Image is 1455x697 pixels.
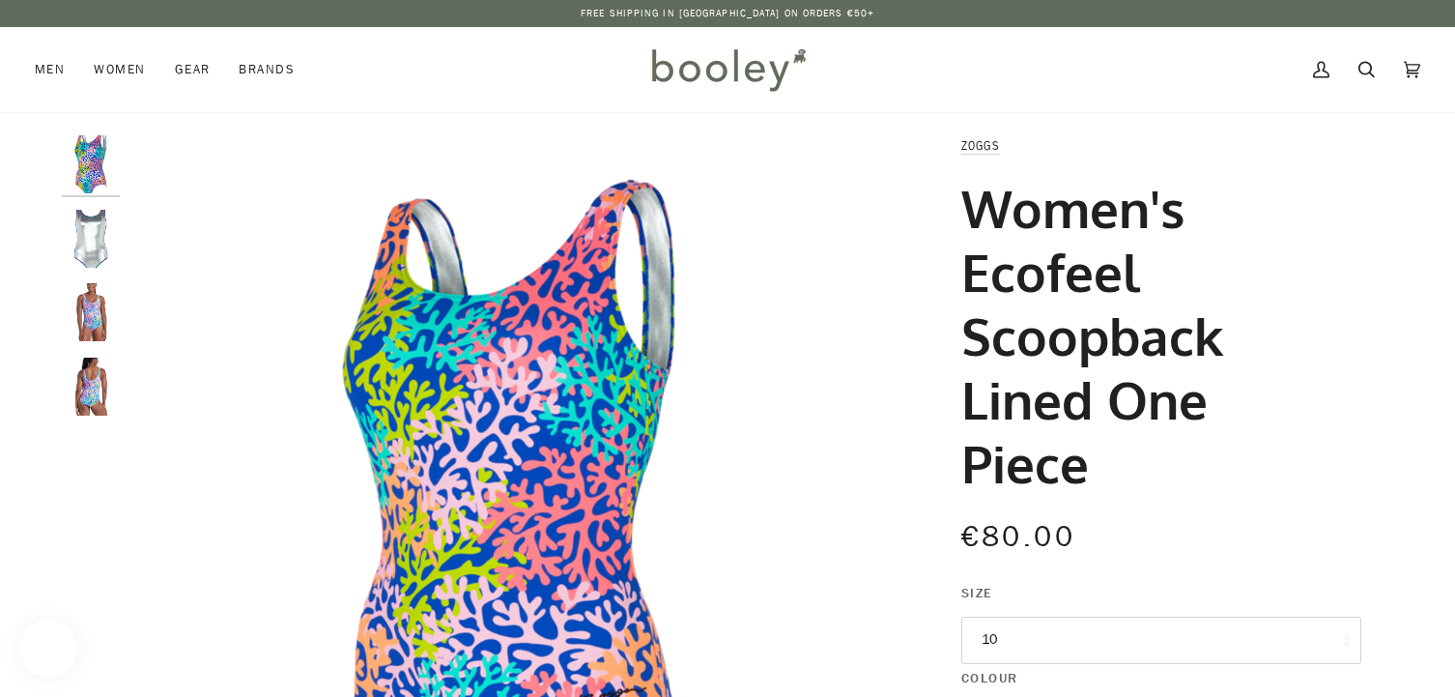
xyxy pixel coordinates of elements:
a: Men [35,27,79,112]
span: Gear [175,60,211,79]
p: Free Shipping in [GEOGRAPHIC_DATA] on Orders €50+ [581,6,874,21]
a: Women [79,27,159,112]
img: Women's Ecofeel Scoopback Lined One Piece [62,135,120,193]
iframe: Button to open loyalty program pop-up [19,620,77,678]
h1: Women's Ecofeel Scoopback Lined One Piece [961,176,1347,496]
a: Zoggs [961,137,1000,154]
span: Size [961,583,993,603]
a: Gear [160,27,225,112]
button: 10 [961,617,1361,664]
img: Women's Ecofeel Scoopback Lined One Piece [62,358,120,416]
span: €80.00 [961,517,1075,557]
img: Women's Ecofeel Scoopback Lined One Piece [62,210,120,268]
span: Men [35,60,65,79]
img: Women's Ecofeel Scoopback Lined One Piece [62,283,120,341]
img: Booley [643,42,813,98]
span: Colour [961,668,1018,688]
a: Brands [224,27,309,112]
span: Women [94,60,145,79]
span: Brands [239,60,295,79]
